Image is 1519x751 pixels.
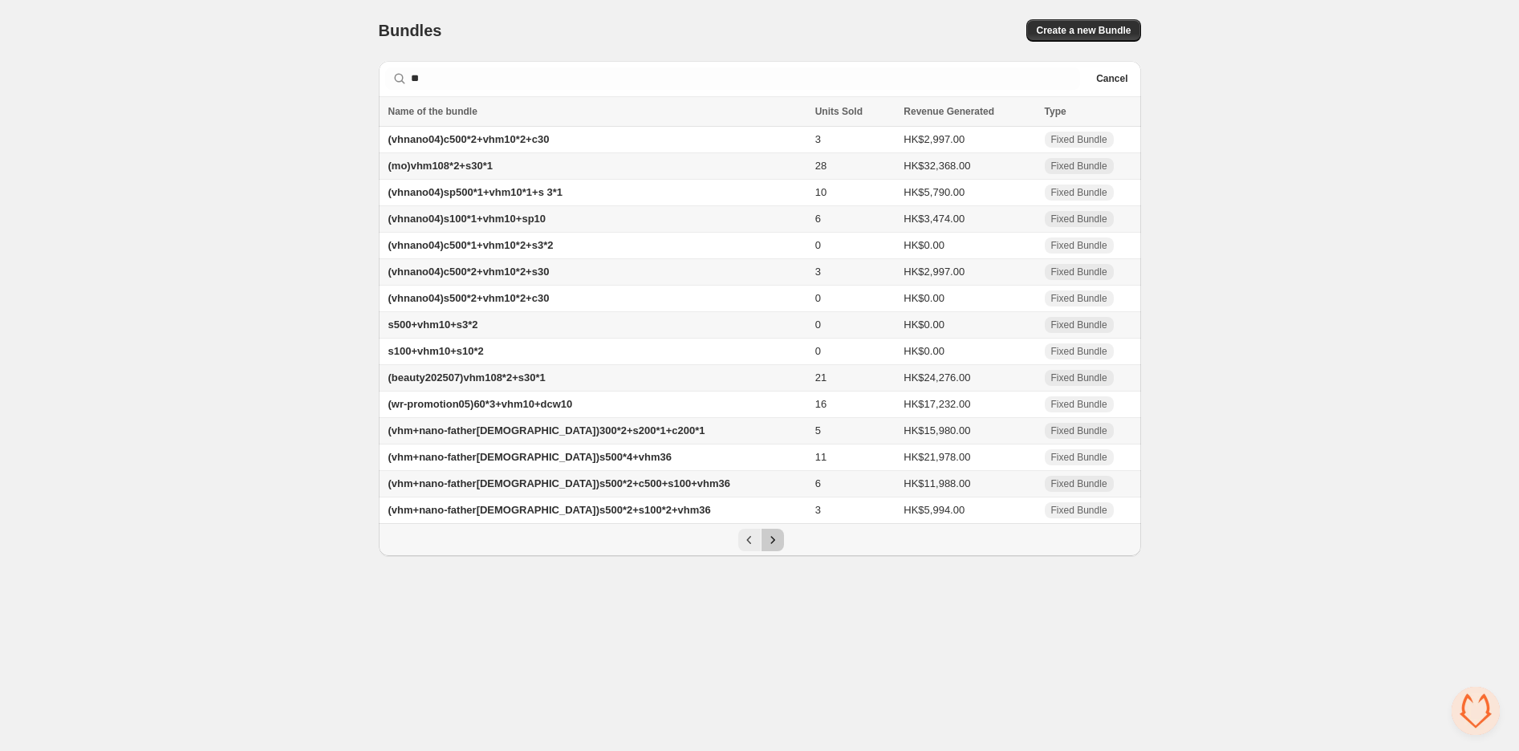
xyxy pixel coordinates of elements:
span: (vhnano04)s100*1+vhm10+sp10 [388,213,546,225]
button: Next [762,529,784,551]
span: HK$0.00 [904,292,944,304]
span: (mo)vhm108*2+s30*1 [388,160,493,172]
span: Fixed Bundle [1051,451,1107,464]
span: 6 [815,477,821,489]
nav: Pagination [379,523,1141,556]
span: s500+vhm10+s3*2 [388,319,478,331]
span: Fixed Bundle [1051,292,1107,305]
span: (vhnano04)c500*2+vhm10*2+s30 [388,266,550,278]
span: Fixed Bundle [1051,477,1107,490]
span: Fixed Bundle [1051,504,1107,517]
span: (vhm+nano-father[DEMOGRAPHIC_DATA])s500*4+vhm36 [388,451,672,463]
span: (vhnano04)sp500*1+vhm10*1+s 3*1 [388,186,563,198]
span: Fixed Bundle [1051,398,1107,411]
h1: Bundles [379,21,442,40]
span: 16 [815,398,827,410]
span: Fixed Bundle [1051,371,1107,384]
span: (vhnano04)c500*1+vhm10*2+s3*2 [388,239,554,251]
div: Open chat [1452,687,1500,735]
span: (vhm+nano-father[DEMOGRAPHIC_DATA])300*2+s200*1+c200*1 [388,424,705,436]
span: HK$3,474.00 [904,213,965,225]
button: Cancel [1090,69,1134,88]
span: Fixed Bundle [1051,239,1107,252]
span: 5 [815,424,821,436]
span: Fixed Bundle [1051,345,1107,358]
span: HK$0.00 [904,319,944,331]
span: 11 [815,451,827,463]
span: Fixed Bundle [1051,213,1107,225]
span: HK$15,980.00 [904,424,970,436]
span: 3 [815,266,821,278]
span: Fixed Bundle [1051,160,1107,173]
span: s100+vhm10+s10*2 [388,345,484,357]
span: (vhnano04)c500*2+vhm10*2+c30 [388,133,550,145]
span: Fixed Bundle [1051,424,1107,437]
span: Fixed Bundle [1051,266,1107,278]
span: Fixed Bundle [1051,319,1107,331]
div: Name of the bundle [388,104,806,120]
span: Create a new Bundle [1036,24,1131,37]
span: HK$5,790.00 [904,186,965,198]
span: 3 [815,133,821,145]
span: 0 [815,319,821,331]
span: Fixed Bundle [1051,186,1107,199]
span: Cancel [1096,72,1127,85]
span: 0 [815,345,821,357]
span: HK$2,997.00 [904,266,965,278]
span: 10 [815,186,827,198]
span: HK$2,997.00 [904,133,965,145]
span: 6 [815,213,821,225]
span: 21 [815,371,827,384]
span: 28 [815,160,827,172]
div: Type [1045,104,1131,120]
span: Fixed Bundle [1051,133,1107,146]
span: (beauty202507)vhm108*2+s30*1 [388,371,546,384]
span: (vhnano04)s500*2+vhm10*2+c30 [388,292,550,304]
span: (wr-promotion05)60*3+vhm10+dcw10 [388,398,573,410]
span: Units Sold [815,104,863,120]
span: HK$0.00 [904,239,944,251]
button: Revenue Generated [904,104,1010,120]
span: HK$24,276.00 [904,371,970,384]
span: 3 [815,504,821,516]
span: HK$0.00 [904,345,944,357]
button: Previous [738,529,761,551]
span: HK$32,368.00 [904,160,970,172]
span: 0 [815,292,821,304]
span: 0 [815,239,821,251]
span: (vhm+nano-father[DEMOGRAPHIC_DATA])s500*2+c500+s100+vhm36 [388,477,731,489]
span: HK$17,232.00 [904,398,970,410]
span: (vhm+nano-father[DEMOGRAPHIC_DATA])s500*2+s100*2+vhm36 [388,504,711,516]
span: HK$5,994.00 [904,504,965,516]
button: Units Sold [815,104,879,120]
span: Revenue Generated [904,104,994,120]
button: Create a new Bundle [1026,19,1140,42]
span: HK$11,988.00 [904,477,970,489]
span: HK$21,978.00 [904,451,970,463]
